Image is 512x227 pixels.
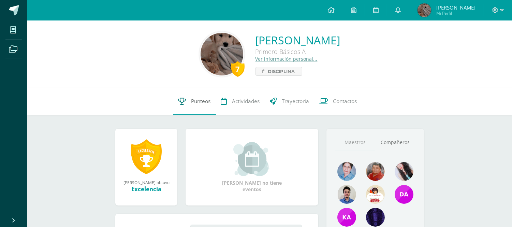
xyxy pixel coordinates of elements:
div: [PERSON_NAME] no tiene eventos [218,142,286,193]
img: 2dffed587003e0fc8d85a787cd9a4a0a.png [337,185,356,204]
a: Compañeros [375,134,415,151]
img: d63123b69092be35a03fd7481f854df0.png [201,33,243,75]
a: Disciplina [255,67,302,76]
img: 31939a3c825507503baf5dccd1318a21.png [418,3,431,17]
img: 18063a1d57e86cae316d13b62bda9887.png [395,162,413,181]
a: Actividades [216,88,265,115]
img: 57a22e3baad8e3e20f6388c0a987e578.png [337,208,356,227]
span: Punteos [191,98,211,105]
span: Mi Perfil [436,10,476,16]
span: Trayectoria [282,98,309,105]
a: Trayectoria [265,88,314,115]
span: Actividades [232,98,260,105]
img: 8ad4561c845816817147f6c4e484f2e8.png [366,162,385,181]
img: 7c77fd53c8e629aab417004af647256c.png [395,185,413,204]
a: [PERSON_NAME] [255,33,340,47]
a: Punteos [173,88,216,115]
img: 3b19b24bf65429e0bae9bc5e391358da.png [337,162,356,181]
img: 6abeb608590446332ac9ffeb3d35d2d4.png [366,185,385,204]
a: Maestros [335,134,375,151]
a: Contactos [314,88,362,115]
div: Primero Básicos A [255,47,340,56]
a: Ver información personal... [255,56,318,62]
span: Disciplina [268,67,295,75]
img: e5764cbc139c5ab3638b7b9fbcd78c28.png [366,208,385,227]
span: Contactos [333,98,357,105]
div: 7 [231,61,245,77]
span: [PERSON_NAME] [436,4,476,11]
img: event_small.png [233,142,270,176]
div: Excelencia [122,185,171,193]
div: [PERSON_NAME] obtuvo [122,180,171,185]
